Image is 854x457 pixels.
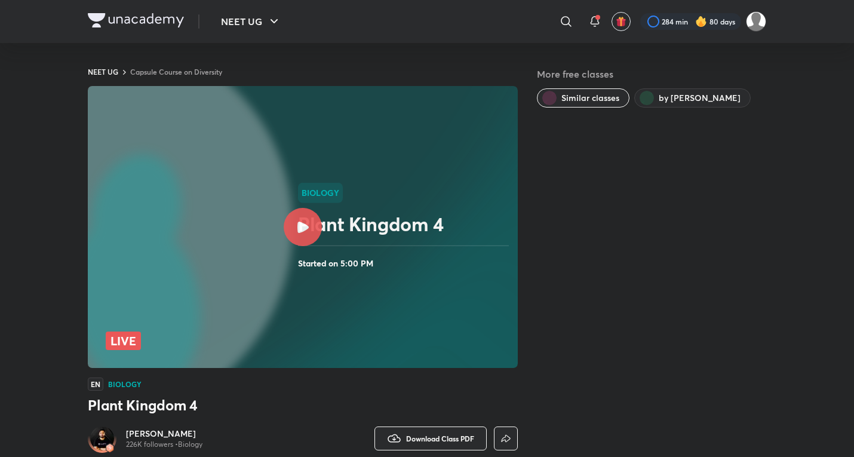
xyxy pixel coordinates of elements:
button: avatar [612,12,631,31]
h3: Plant Kingdom 4 [88,395,518,415]
img: Company Logo [88,13,184,27]
a: Capsule Course on Diversity [130,67,222,76]
h5: More free classes [537,67,766,81]
a: NEET UG [88,67,118,76]
img: streak [695,16,707,27]
h4: Started on 5:00 PM [298,256,513,271]
h2: Plant Kingdom 4 [298,212,513,236]
a: Avatarbadge [88,424,116,453]
span: Download Class PDF [406,434,474,443]
h4: Biology [108,381,142,388]
button: NEET UG [214,10,288,33]
span: Similar classes [561,92,619,104]
button: Download Class PDF [374,427,487,450]
img: badge [106,444,114,452]
a: [PERSON_NAME] [126,428,202,440]
button: Similar classes [537,88,629,108]
img: Avatar [90,427,114,450]
span: by Pranav Pundarik [659,92,741,104]
p: 226K followers • Biology [126,440,202,449]
button: by Pranav Pundarik [634,88,751,108]
a: Company Logo [88,13,184,30]
img: avatar [616,16,626,27]
img: Kushagra Singh [746,11,766,32]
span: EN [88,378,103,391]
